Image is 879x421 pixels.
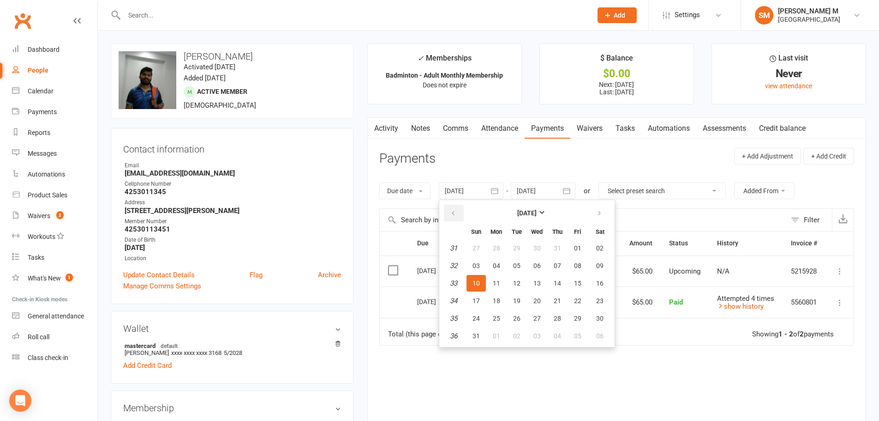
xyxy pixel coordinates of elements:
div: Never [720,69,857,79]
span: 27 [472,244,480,252]
button: 27 [527,310,547,327]
button: 21 [548,293,567,309]
button: 01 [568,240,587,256]
div: Waivers [28,212,50,220]
span: 20 [533,297,541,305]
button: 09 [588,257,612,274]
div: [GEOGRAPHIC_DATA] [778,15,840,24]
span: 28 [493,244,500,252]
a: Roll call [12,327,97,348]
small: Monday [490,228,502,235]
span: 01 [574,244,581,252]
div: Roll call [28,333,49,341]
th: Status [661,232,709,255]
button: 30 [527,240,547,256]
span: 05 [513,262,520,269]
a: Flag [250,269,263,281]
em: 35 [450,314,457,323]
img: image1749169834.png [119,51,176,109]
div: Memberships [418,52,472,69]
a: Comms [437,118,475,139]
div: Messages [28,150,57,157]
td: 5560801 [783,287,825,318]
button: 28 [548,310,567,327]
h3: Contact information [123,140,341,154]
button: 27 [466,240,486,256]
button: + Add Credit [803,148,854,165]
span: 23 [596,297,604,305]
a: Automations [12,164,97,185]
button: 24 [466,310,486,327]
span: 30 [533,244,541,252]
a: Automations [641,118,696,139]
strong: 2 [800,330,804,338]
em: 33 [450,279,457,287]
span: 24 [472,315,480,322]
span: 31 [472,332,480,340]
span: 29 [513,244,520,252]
span: default [158,342,180,349]
button: 06 [588,328,612,344]
h3: [PERSON_NAME] [119,51,346,61]
span: 25 [493,315,500,322]
span: 03 [472,262,480,269]
span: 03 [533,332,541,340]
div: [PERSON_NAME] M [778,7,840,15]
input: Search by invoice number [380,209,786,231]
span: Paid [669,298,683,306]
button: 02 [507,328,526,344]
button: 01 [487,328,506,344]
span: 16 [596,280,604,287]
span: 2 [56,211,64,219]
button: 06 [527,257,547,274]
strong: [DATE] [517,209,537,217]
span: 5/2028 [224,349,242,356]
button: 18 [487,293,506,309]
a: Notes [405,118,437,139]
span: 1 [66,274,73,281]
span: 06 [533,262,541,269]
span: 18 [493,297,500,305]
div: Open Intercom Messenger [9,390,31,412]
a: People [12,60,97,81]
span: 28 [554,315,561,322]
a: Tasks [12,247,97,268]
span: 22 [574,297,581,305]
span: 15 [574,280,581,287]
a: Calendar [12,81,97,102]
a: Payments [12,102,97,122]
span: 12 [513,280,520,287]
a: Assessments [696,118,753,139]
button: 12 [507,275,526,292]
strong: 4253011345 [125,188,341,196]
span: Active member [197,88,247,95]
button: 28 [487,240,506,256]
div: Payments [28,108,57,116]
button: 10 [466,275,486,292]
p: Next: [DATE] Last: [DATE] [548,81,685,96]
button: 07 [548,257,567,274]
div: Total (this page only): of [388,330,515,338]
span: Attempted 4 times [717,294,774,303]
div: [DATE] [417,263,460,278]
button: 04 [548,328,567,344]
button: 05 [568,328,587,344]
span: Settings [675,5,700,25]
small: Tuesday [512,228,522,235]
strong: [DATE] [125,244,341,252]
button: 16 [588,275,612,292]
strong: [STREET_ADDRESS][PERSON_NAME] [125,207,341,215]
em: 31 [450,244,457,252]
span: 21 [554,297,561,305]
span: 07 [554,262,561,269]
i: ✓ [418,54,424,63]
a: Dashboard [12,39,97,60]
small: Wednesday [531,228,543,235]
div: Class check-in [28,354,68,361]
div: People [28,67,48,74]
div: Showing of payments [752,330,834,338]
a: Tasks [609,118,641,139]
span: Does not expire [423,81,466,89]
span: 09 [596,262,604,269]
th: Due [409,232,482,255]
